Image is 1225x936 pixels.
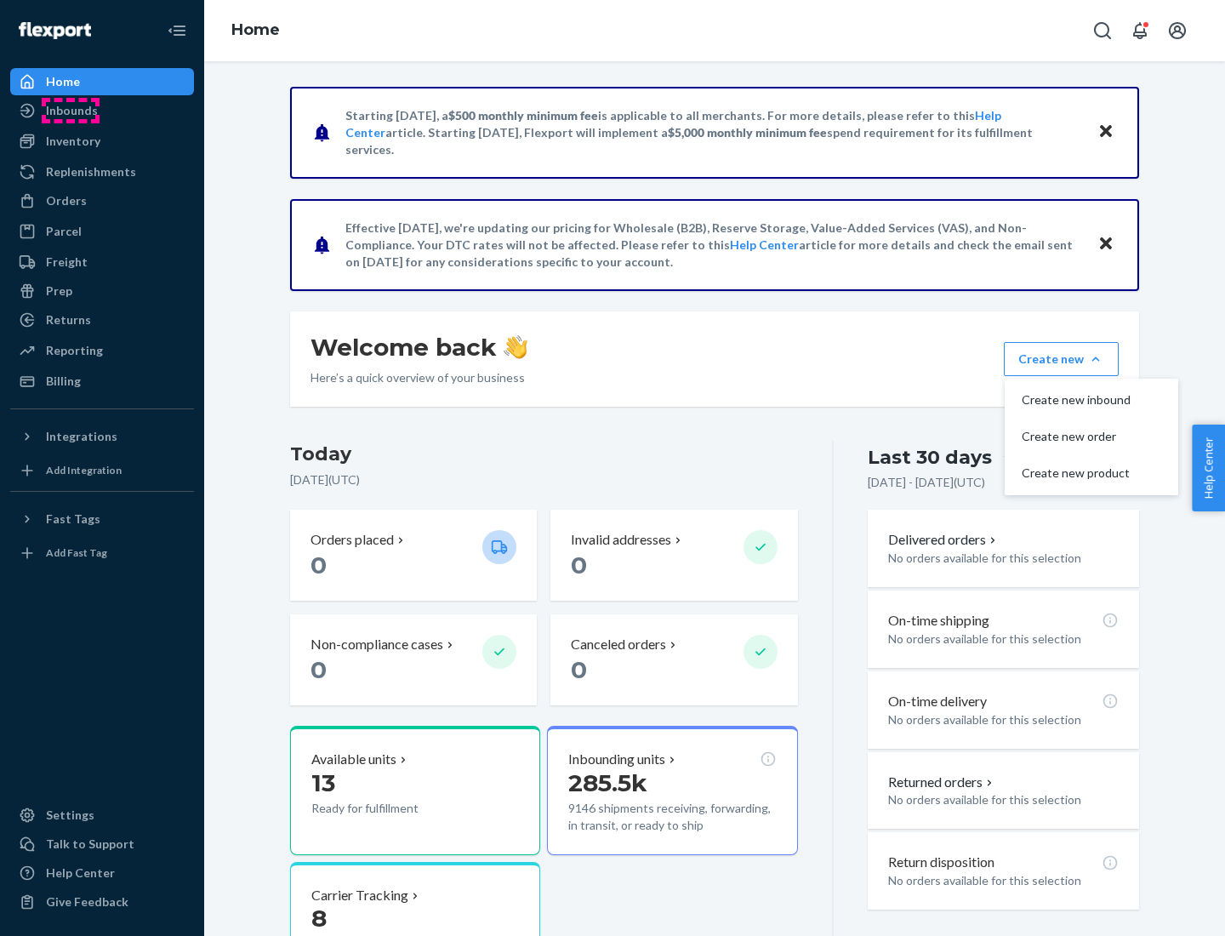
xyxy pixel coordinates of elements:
[571,530,671,550] p: Invalid addresses
[290,726,540,855] button: Available units13Ready for fulfillment
[290,510,537,601] button: Orders placed 0
[888,692,987,711] p: On-time delivery
[311,750,396,769] p: Available units
[290,471,798,488] p: [DATE] ( UTC )
[345,220,1081,271] p: Effective [DATE], we're updating our pricing for Wholesale (B2B), Reserve Storage, Value-Added Se...
[10,423,194,450] button: Integrations
[888,872,1119,889] p: No orders available for this selection
[10,218,194,245] a: Parcel
[290,614,537,705] button: Non-compliance cases 0
[10,306,194,334] a: Returns
[10,539,194,567] a: Add Fast Tag
[46,865,115,882] div: Help Center
[1022,431,1131,442] span: Create new order
[345,107,1081,158] p: Starting [DATE], a is applicable to all merchants. For more details, please refer to this article...
[888,711,1119,728] p: No orders available for this selection
[46,342,103,359] div: Reporting
[1022,394,1131,406] span: Create new inbound
[311,768,335,797] span: 13
[10,802,194,829] a: Settings
[504,335,527,359] img: hand-wave emoji
[1095,232,1117,257] button: Close
[311,369,527,386] p: Here’s a quick overview of your business
[1008,455,1175,492] button: Create new product
[1160,14,1194,48] button: Open account menu
[46,311,91,328] div: Returns
[1095,120,1117,145] button: Close
[888,853,994,872] p: Return disposition
[46,807,94,824] div: Settings
[218,6,293,55] ol: breadcrumbs
[1085,14,1120,48] button: Open Search Box
[10,888,194,916] button: Give Feedback
[888,791,1119,808] p: No orders available for this selection
[46,73,80,90] div: Home
[10,128,194,155] a: Inventory
[311,551,327,579] span: 0
[730,237,799,252] a: Help Center
[231,20,280,39] a: Home
[10,187,194,214] a: Orders
[1004,342,1119,376] button: Create newCreate new inboundCreate new orderCreate new product
[448,108,598,123] span: $500 monthly minimum fee
[311,886,408,905] p: Carrier Tracking
[10,830,194,858] a: Talk to Support
[311,904,327,933] span: 8
[311,655,327,684] span: 0
[46,428,117,445] div: Integrations
[311,800,469,817] p: Ready for fulfillment
[46,102,98,119] div: Inbounds
[10,337,194,364] a: Reporting
[10,277,194,305] a: Prep
[160,14,194,48] button: Close Navigation
[311,530,394,550] p: Orders placed
[550,614,797,705] button: Canceled orders 0
[46,163,136,180] div: Replenishments
[868,474,985,491] p: [DATE] - [DATE] ( UTC )
[290,441,798,468] h3: Today
[568,750,665,769] p: Inbounding units
[888,611,989,631] p: On-time shipping
[10,505,194,533] button: Fast Tags
[568,768,647,797] span: 285.5k
[46,511,100,528] div: Fast Tags
[46,893,128,910] div: Give Feedback
[46,254,88,271] div: Freight
[1123,14,1157,48] button: Open notifications
[10,368,194,395] a: Billing
[19,22,91,39] img: Flexport logo
[10,248,194,276] a: Freight
[46,836,134,853] div: Talk to Support
[1008,382,1175,419] button: Create new inbound
[46,463,122,477] div: Add Integration
[10,97,194,124] a: Inbounds
[571,635,666,654] p: Canceled orders
[888,550,1119,567] p: No orders available for this selection
[46,545,107,560] div: Add Fast Tag
[1008,419,1175,455] button: Create new order
[568,800,776,834] p: 9146 shipments receiving, forwarding, in transit, or ready to ship
[1022,467,1131,479] span: Create new product
[571,655,587,684] span: 0
[46,223,82,240] div: Parcel
[1192,425,1225,511] button: Help Center
[10,158,194,185] a: Replenishments
[668,125,827,140] span: $5,000 monthly minimum fee
[46,192,87,209] div: Orders
[10,68,194,95] a: Home
[311,332,527,362] h1: Welcome back
[888,773,996,792] button: Returned orders
[46,133,100,150] div: Inventory
[311,635,443,654] p: Non-compliance cases
[46,373,81,390] div: Billing
[10,859,194,887] a: Help Center
[547,726,797,855] button: Inbounding units285.5k9146 shipments receiving, forwarding, in transit, or ready to ship
[888,530,1000,550] button: Delivered orders
[46,283,72,300] div: Prep
[10,457,194,484] a: Add Integration
[571,551,587,579] span: 0
[868,444,992,471] div: Last 30 days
